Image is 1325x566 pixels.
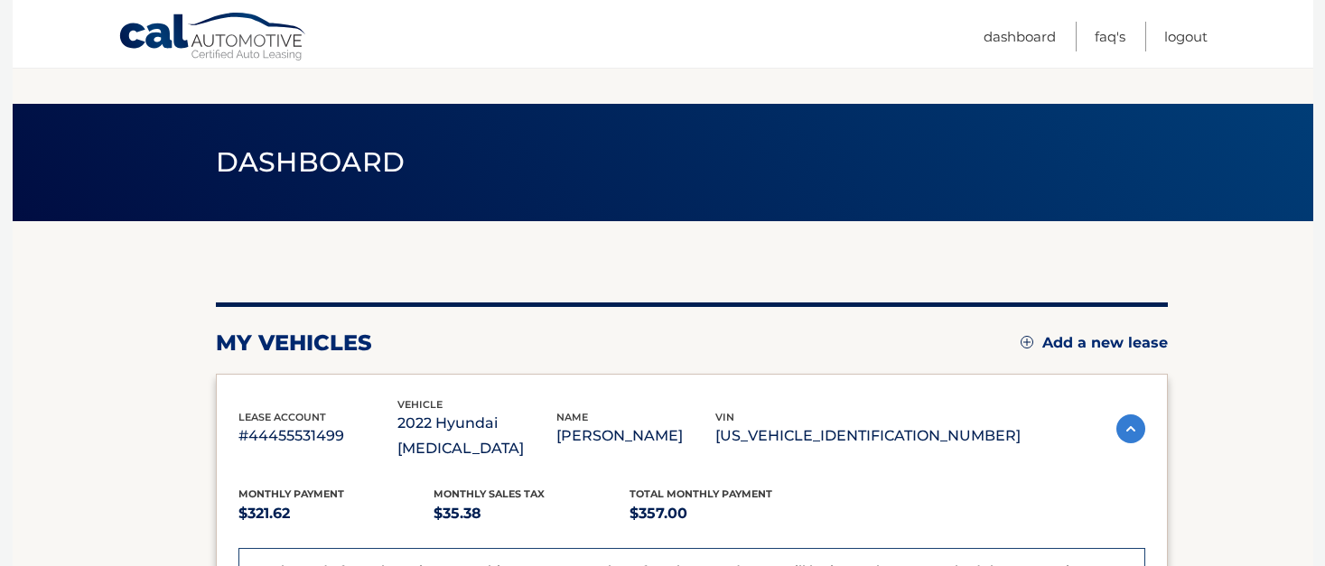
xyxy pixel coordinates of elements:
[397,411,556,461] p: 2022 Hyundai [MEDICAL_DATA]
[630,501,826,526] p: $357.00
[715,423,1021,449] p: [US_VEHICLE_IDENTIFICATION_NUMBER]
[1021,336,1033,348] img: add.svg
[630,487,772,500] span: Total Monthly Payment
[238,423,397,449] p: #44455531499
[984,22,1056,51] a: Dashboard
[238,411,326,423] span: lease account
[1021,334,1168,352] a: Add a new lease
[118,12,308,64] a: Cal Automotive
[556,411,588,423] span: name
[216,329,372,357] h2: my vehicles
[434,501,630,526] p: $35.38
[556,423,715,449] p: [PERSON_NAME]
[238,487,344,500] span: Monthly Payment
[434,487,545,500] span: Monthly sales Tax
[1164,22,1208,51] a: Logout
[1116,414,1145,443] img: accordion-active.svg
[238,501,434,526] p: $321.62
[397,398,443,411] span: vehicle
[715,411,734,423] span: vin
[216,145,406,179] span: Dashboard
[1095,22,1125,51] a: FAQ's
